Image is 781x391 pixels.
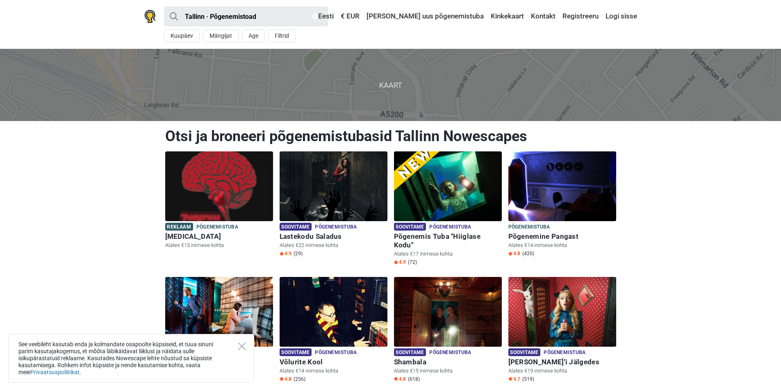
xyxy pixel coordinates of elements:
span: Soovitame [280,348,312,356]
span: 4.7 [508,376,520,382]
p: Alates €17 inimese kohta [394,250,502,258]
a: [PERSON_NAME] uus põgenemistuba [364,9,486,24]
div: See veebileht kasutab enda ja kolmandate osapoolte küpsiseid, et tuua sinuni parim kasutajakogemu... [8,334,254,383]
img: Eesti [312,14,318,19]
img: Star [394,260,398,264]
img: Star [280,377,284,381]
a: Logi sisse [603,9,637,24]
a: Registreeru [560,9,601,24]
span: (618) [408,376,420,382]
img: Star [508,252,512,256]
img: Võlurite Kool [280,277,387,347]
h6: [PERSON_NAME]'i Jälgedes [508,358,616,366]
span: (29) [294,250,303,257]
span: Põgenemistuba [544,348,585,357]
a: Eesti [310,9,336,24]
img: Lastekodu Saladus [280,151,387,221]
img: Star [508,377,512,381]
button: Filtrid [268,30,296,42]
img: Star [394,377,398,381]
img: Alice'i Jälgedes [508,277,616,347]
button: Close [238,343,246,350]
span: Põgenemistuba [315,223,357,232]
a: Põgenemine Pangast Põgenemistuba Põgenemine Pangast Alates €14 inimese kohta Star4.8 (420) [508,151,616,258]
span: Soovitame [508,348,541,356]
a: Sherlock Holmes Soovitame Põgenemistuba [PERSON_NAME] Alates €8 inimese kohta Star4.8 (83) [165,277,273,384]
h6: Põgenemine Pangast [508,232,616,241]
h6: Shambala [394,358,502,366]
span: 4.8 [508,250,520,257]
button: Mängijat [203,30,239,42]
a: € EUR [339,9,362,24]
a: Kinkekaart [489,9,526,24]
a: Privaatsuspoliitikat [30,369,80,375]
img: Põgenemis Tuba "Hiiglase Kodu" [394,151,502,221]
a: Alice'i Jälgedes Soovitame Põgenemistuba [PERSON_NAME]'i Jälgedes Alates €19 inimese kohta Star4.... [508,277,616,384]
span: Reklaam [165,223,193,231]
h6: Võlurite Kool [280,358,387,366]
p: Alates €14 inimese kohta [280,367,387,375]
button: Age [242,30,265,42]
p: Alates €13 inimese kohta [165,242,273,249]
span: 4.9 [280,250,291,257]
img: Shambala [394,277,502,347]
span: (519) [522,376,534,382]
img: Paranoia [165,151,273,221]
p: Alates €14 inimese kohta [508,242,616,249]
span: Põgenemistuba [508,223,550,232]
a: Paranoia Reklaam Põgenemistuba [MEDICAL_DATA] Alates €13 inimese kohta [165,151,273,251]
img: Star [280,252,284,256]
p: Alates €22 inimese kohta [280,242,387,249]
input: proovi “Tallinn” [164,7,328,26]
span: Põgenemistuba [315,348,357,357]
a: Shambala Soovitame Põgenemistuba Shambala Alates €15 inimese kohta Star4.8 (618) [394,277,502,384]
a: Lastekodu Saladus Soovitame Põgenemistuba Lastekodu Saladus Alates €22 inimese kohta Star4.9 (29) [280,151,387,258]
span: Soovitame [280,223,312,231]
a: Võlurite Kool Soovitame Põgenemistuba Võlurite Kool Alates €14 inimese kohta Star4.8 (256) [280,277,387,384]
span: (72) [408,259,417,265]
img: Põgenemine Pangast [508,151,616,221]
img: Nowescape logo [144,10,156,23]
button: Kuupäev [164,30,200,42]
h6: Lastekodu Saladus [280,232,387,241]
span: 4.8 [394,376,406,382]
p: Alates €15 inimese kohta [394,367,502,375]
h6: Põgenemis Tuba "Hiiglase Kodu" [394,232,502,249]
p: Alates €19 inimese kohta [508,367,616,375]
span: Soovitame [394,223,426,231]
h6: [MEDICAL_DATA] [165,232,273,241]
span: (420) [522,250,534,257]
a: Põgenemis Tuba "Hiiglase Kodu" Soovitame Põgenemistuba Põgenemis Tuba "Hiiglase Kodu" Alates €17 ... [394,151,502,267]
a: Kontakt [529,9,558,24]
span: 4.8 [280,376,291,382]
span: Põgenemistuba [196,223,238,232]
img: Sherlock Holmes [165,277,273,347]
span: Soovitame [394,348,426,356]
span: (256) [294,376,305,382]
span: Põgenemistuba [429,223,471,232]
span: Põgenemistuba [429,348,471,357]
h1: Otsi ja broneeri põgenemistubasid Tallinn Nowescapes [165,127,616,145]
span: 4.9 [394,259,406,265]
